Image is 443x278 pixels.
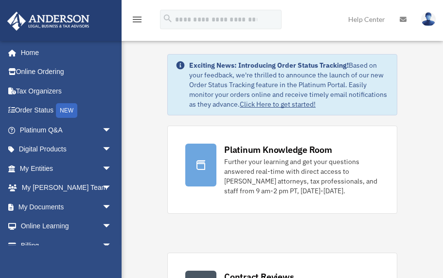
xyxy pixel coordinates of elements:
span: arrow_drop_down [102,236,122,256]
a: Online Ordering [7,62,126,82]
a: Order StatusNEW [7,101,126,121]
i: menu [131,14,143,25]
span: arrow_drop_down [102,217,122,237]
span: arrow_drop_down [102,178,122,198]
a: My Documentsarrow_drop_down [7,197,126,217]
span: arrow_drop_down [102,197,122,217]
a: menu [131,17,143,25]
a: My [PERSON_NAME] Teamarrow_drop_down [7,178,126,198]
div: NEW [56,103,77,118]
i: search [162,13,173,24]
span: arrow_drop_down [102,140,122,160]
a: Online Learningarrow_drop_down [7,217,126,236]
a: Platinum Q&Aarrow_drop_down [7,120,126,140]
div: Further your learning and get your questions answered real-time with direct access to [PERSON_NAM... [224,157,379,196]
a: Platinum Knowledge Room Further your learning and get your questions answered real-time with dire... [167,126,397,214]
div: Platinum Knowledge Room [224,144,332,156]
span: arrow_drop_down [102,159,122,179]
a: Billingarrow_drop_down [7,236,126,255]
a: Home [7,43,122,62]
a: Click Here to get started! [240,100,316,109]
div: Based on your feedback, we're thrilled to announce the launch of our new Order Status Tracking fe... [189,60,389,109]
img: Anderson Advisors Platinum Portal [4,12,92,31]
span: arrow_drop_down [102,120,122,140]
a: My Entitiesarrow_drop_down [7,159,126,178]
img: User Pic [421,12,436,26]
a: Tax Organizers [7,81,126,101]
strong: Exciting News: Introducing Order Status Tracking! [189,61,349,70]
a: Digital Productsarrow_drop_down [7,140,126,159]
